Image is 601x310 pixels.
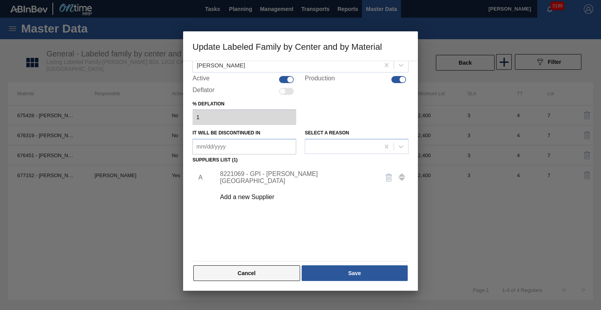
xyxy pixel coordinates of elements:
[220,170,373,185] div: 8221069 - GPI - [PERSON_NAME][GEOGRAPHIC_DATA]
[305,75,335,84] label: Production
[193,87,214,96] label: Deflator
[384,173,394,182] img: delete-icon
[380,168,398,187] button: delete-icon
[193,168,205,187] li: A
[193,265,300,281] button: Cancel
[193,157,238,163] label: Suppliers list (1)
[193,75,210,84] label: Active
[183,31,418,61] h3: Update Labeled Family by Center and by Material
[193,130,260,136] label: It will be discontinued in
[305,130,349,136] label: Select a reason
[302,265,408,281] button: Save
[197,62,245,68] div: [PERSON_NAME]
[193,139,296,154] input: mm/dd/yyyy
[220,194,373,201] div: Add a new Supplier
[193,98,296,110] label: % deflation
